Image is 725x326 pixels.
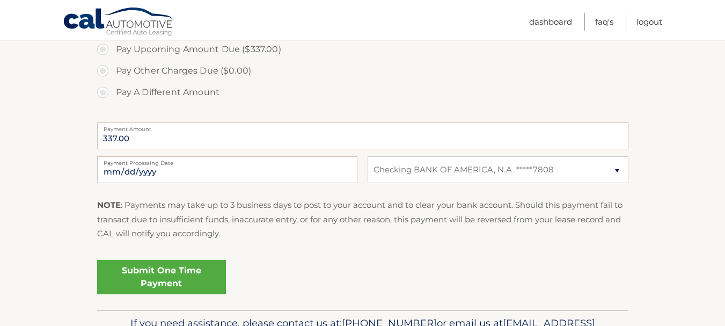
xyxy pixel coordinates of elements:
[97,122,628,149] input: Payment Amount
[97,156,357,183] input: Payment Date
[97,82,628,103] label: Pay A Different Amount
[97,122,628,131] label: Payment Amount
[63,7,175,38] a: Cal Automotive
[97,60,628,82] label: Pay Other Charges Due ($0.00)
[97,200,121,210] strong: NOTE
[636,13,662,31] a: Logout
[595,13,613,31] a: FAQ's
[529,13,572,31] a: Dashboard
[97,156,357,165] label: Payment Processing Date
[97,198,628,241] p: : Payments may take up to 3 business days to post to your account and to clear your bank account....
[97,39,628,60] label: Pay Upcoming Amount Due ($337.00)
[97,260,226,294] a: Submit One Time Payment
